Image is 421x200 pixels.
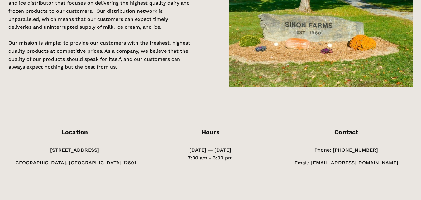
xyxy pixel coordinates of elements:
[280,159,413,167] p: Email: [EMAIL_ADDRESS][DOMAIN_NAME]
[144,129,277,136] h4: Hours
[8,146,141,154] p: [STREET_ADDRESS]
[8,159,141,167] p: [GEOGRAPHIC_DATA], [GEOGRAPHIC_DATA] 12601
[144,146,277,162] p: [DATE] — [DATE] 7:30 am - 3:00 pm
[8,129,141,136] h4: Location
[280,146,413,154] p: Phone: [PHONE_NUMBER]
[280,129,413,136] h4: Contact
